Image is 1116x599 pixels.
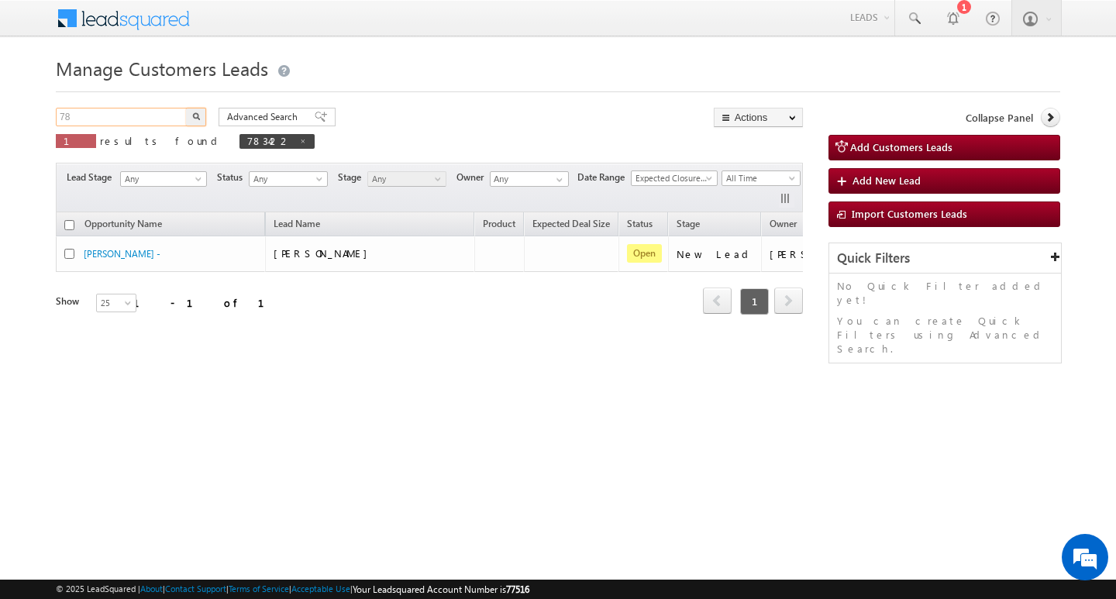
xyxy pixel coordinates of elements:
[84,218,162,229] span: Opportunity Name
[703,289,732,314] a: prev
[100,134,223,147] span: results found
[619,215,660,236] a: Status
[829,243,1061,274] div: Quick Filters
[483,218,515,229] span: Product
[353,584,529,595] span: Your Leadsquared Account Number is
[722,170,801,186] a: All Time
[249,171,328,187] a: Any
[165,584,226,594] a: Contact Support
[56,294,84,308] div: Show
[631,170,718,186] a: Expected Closure Date
[669,215,708,236] a: Stage
[966,111,1033,125] span: Collapse Panel
[677,218,700,229] span: Stage
[97,296,138,310] span: 25
[770,218,797,229] span: Owner
[367,171,446,187] a: Any
[250,172,323,186] span: Any
[217,170,249,184] span: Status
[338,170,367,184] span: Stage
[84,248,160,260] a: [PERSON_NAME] -
[837,279,1053,307] p: No Quick Filter added yet!
[774,289,803,314] a: next
[770,247,871,261] div: [PERSON_NAME]
[714,108,803,127] button: Actions
[490,171,569,187] input: Type to Search
[548,172,567,188] a: Show All Items
[56,56,268,81] span: Manage Customers Leads
[67,170,118,184] span: Lead Stage
[532,218,610,229] span: Expected Deal Size
[852,174,921,187] span: Add New Lead
[192,112,200,120] img: Search
[774,287,803,314] span: next
[525,215,618,236] a: Expected Deal Size
[247,134,291,147] span: 783422
[837,314,1053,356] p: You can create Quick Filters using Advanced Search.
[227,110,302,124] span: Advanced Search
[120,171,207,187] a: Any
[368,172,442,186] span: Any
[722,171,796,185] span: All Time
[140,584,163,594] a: About
[740,288,769,315] span: 1
[121,172,201,186] span: Any
[64,220,74,230] input: Check all records
[64,134,88,147] span: 1
[456,170,490,184] span: Owner
[577,170,631,184] span: Date Range
[56,582,529,597] span: © 2025 LeadSquared | | | | |
[852,207,967,220] span: Import Customers Leads
[96,294,136,312] a: 25
[77,215,170,236] a: Opportunity Name
[266,215,328,236] span: Lead Name
[703,287,732,314] span: prev
[627,244,662,263] span: Open
[506,584,529,595] span: 77516
[850,140,952,153] span: Add Customers Leads
[632,171,712,185] span: Expected Closure Date
[291,584,350,594] a: Acceptable Use
[133,294,283,312] div: 1 - 1 of 1
[229,584,289,594] a: Terms of Service
[677,247,754,261] div: New Lead
[274,246,375,260] span: [PERSON_NAME]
